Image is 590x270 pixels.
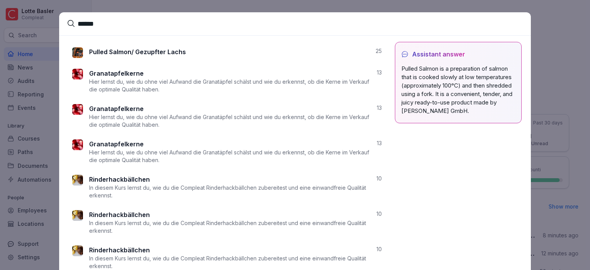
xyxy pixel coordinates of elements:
[89,149,371,164] p: Hier lernst du, wie du ohne viel Aufwand die Granatäpfel schälst und wie du erkennst, ob die Kern...
[377,104,382,112] p: 13
[377,139,382,147] p: 13
[68,205,386,240] a: RinderhackbällchenIn diesem Kurs lernst du, wie du die Compleat Rinderhackbällchen zubereitest un...
[401,65,515,115] div: Pulled Salmon is a preparation of salmon that is cooked slowly at low temperatures (approximately...
[89,219,371,235] p: In diesem Kurs lernst du, wie du die Compleat Rinderhackbällchen zubereitest und eine einwandfrei...
[376,47,382,55] p: 25
[89,210,150,219] p: Rinderhackbällchen
[376,245,382,253] p: 10
[89,245,150,255] p: Rinderhackbällchen
[68,99,386,134] a: GranatapfelkerneHier lernst du, wie du ohne viel Aufwand die Granatäpfel schälst und wie du erken...
[89,255,371,270] p: In diesem Kurs lernst du, wie du die Compleat Rinderhackbällchen zubereitest und eine einwandfrei...
[89,113,371,129] p: Hier lernst du, wie du ohne viel Aufwand die Granatäpfel schälst und wie du erkennst, ob die Kern...
[377,69,382,76] p: 13
[376,175,382,182] p: 10
[68,169,386,205] a: RinderhackbällchenIn diesem Kurs lernst du, wie du die Compleat Rinderhackbällchen zubereitest un...
[68,42,386,63] a: Pulled Salmon/ Gezupfter Lachs25
[89,139,144,149] p: Granatapfelkerne
[89,175,150,184] p: Rinderhackbällchen
[376,210,382,218] p: 10
[89,78,371,93] p: Hier lernst du, wie du ohne viel Aufwand die Granatäpfel schälst und wie du erkennst, ob die Kern...
[89,104,144,113] p: Granatapfelkerne
[68,134,386,169] a: GranatapfelkerneHier lernst du, wie du ohne viel Aufwand die Granatäpfel schälst und wie du erken...
[89,184,371,199] p: In diesem Kurs lernst du, wie du die Compleat Rinderhackbällchen zubereitest und eine einwandfrei...
[89,47,186,56] p: Pulled Salmon/ Gezupfter Lachs
[401,50,465,58] div: Assistant answer
[68,63,386,99] a: GranatapfelkerneHier lernst du, wie du ohne viel Aufwand die Granatäpfel schälst und wie du erken...
[89,69,144,78] p: Granatapfelkerne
